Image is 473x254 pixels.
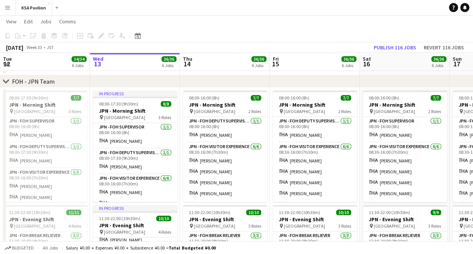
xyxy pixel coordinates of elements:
span: 13 [92,60,103,68]
button: Publish 116 jobs [371,43,419,52]
span: 2 Roles [338,109,351,114]
div: [DATE] [6,44,23,51]
span: 10/10 [156,216,171,221]
span: 08:00-17:30 (9h30m) [9,95,48,101]
app-card-role: JPN - FOH Supervisor1/108:00-16:00 (8h)[PERSON_NAME] [3,117,87,142]
h3: JPN - Evening Shift [3,216,87,223]
div: 08:00-16:00 (8h)7/7JPN - Morning Shift [GEOGRAPHIC_DATA]2 RolesJPN - FOH Supervisor1/108:00-16:00... [363,90,447,202]
span: 15 [272,60,279,68]
h3: JPN - Morning Shift [363,101,447,108]
app-job-card: In progress08:00-17:30 (9h30m)8/8JPN - Morning Shift [GEOGRAPHIC_DATA]3 RolesJPN - FOH Supervisor... [93,90,177,202]
span: 3 Roles [158,115,171,120]
span: 08:00-17:30 (9h30m) [99,101,138,107]
span: All jobs [41,245,59,251]
div: FOH - JPN Team [12,78,55,85]
span: 7/7 [71,95,81,101]
app-job-card: 08:00-16:00 (8h)7/7JPN - Morning Shift [GEOGRAPHIC_DATA]2 RolesJPN - FOH Deputy Supervisor1/108:0... [273,90,357,202]
span: 08:00-16:00 (8h) [279,95,309,101]
a: Comms [56,17,79,26]
span: 17 [452,60,462,68]
app-card-role: JPN - FOH Deputy Supervisor1/108:00-16:00 (8h)[PERSON_NAME] [273,117,357,142]
span: [GEOGRAPHIC_DATA] [374,223,415,229]
span: 8/8 [161,101,171,107]
span: 11:30-22:00 (10h30m) [99,216,140,221]
div: JST [47,44,54,50]
span: 3 Roles [68,109,81,114]
h3: JPN - Evening Shift [183,216,267,223]
div: 6 Jobs [342,63,356,68]
span: Comms [59,18,76,25]
span: View [6,18,17,25]
div: Salary ¥0.00 + Expenses ¥0.00 + Subsistence ¥0.00 = [66,245,216,251]
span: Total Budgeted ¥0.00 [169,245,216,251]
h3: JPN - Evening Shift [363,216,447,223]
span: 9/9 [430,210,441,215]
span: 14 [182,60,192,68]
span: 3 Roles [428,223,441,229]
span: [GEOGRAPHIC_DATA] [104,115,145,120]
span: [GEOGRAPHIC_DATA] [14,223,55,229]
span: 7/7 [430,95,441,101]
h3: JPN - Morning Shift [3,101,87,108]
span: Budgeted [12,245,34,251]
span: Jobs [40,18,52,25]
h3: JPN - Evening Shift [273,216,357,223]
span: [GEOGRAPHIC_DATA] [284,223,325,229]
button: KSA Pavilion [15,0,52,15]
span: 08:00-16:00 (8h) [369,95,399,101]
span: 11:30-22:00 (10h30m) [9,210,50,215]
button: Revert 116 jobs [421,43,467,52]
a: View [3,17,20,26]
span: Fri [273,55,279,62]
span: 10/10 [246,210,261,215]
a: Edit [21,17,36,26]
app-card-role: JPN - FOH Visitor Experience6/608:30-16:00 (7h30m)[PERSON_NAME][PERSON_NAME][PERSON_NAME][PERSON_... [273,142,357,223]
span: 36/36 [431,56,446,62]
div: 6 Jobs [162,63,176,68]
span: [GEOGRAPHIC_DATA] [194,109,235,114]
div: In progress [93,205,177,211]
span: Thu [183,55,192,62]
app-card-role: JPN - FOH Deputy Supervisor1/108:00-16:00 (8h)[PERSON_NAME] [183,117,267,142]
button: Budgeted [4,244,35,252]
span: [GEOGRAPHIC_DATA] [104,229,145,235]
app-card-role: JPN - FOH Supervisor1/108:00-16:00 (8h)[PERSON_NAME] [363,117,447,142]
span: Tue [3,55,12,62]
span: 3 Roles [338,223,351,229]
span: 36/36 [341,56,356,62]
span: 11:30-22:00 (10h30m) [369,210,410,215]
span: 3 Roles [248,223,261,229]
h3: JPN - Morning Shift [273,101,357,108]
app-card-role: JPN - FOH Visitor Experience6/608:30-16:00 (7h30m)[PERSON_NAME][PERSON_NAME][PERSON_NAME][PERSON_... [363,142,447,223]
div: In progress [93,90,177,96]
span: [GEOGRAPHIC_DATA] [374,109,415,114]
span: 7/7 [251,95,261,101]
span: 36/36 [161,56,176,62]
span: 4 Roles [68,223,81,229]
span: Edit [24,18,33,25]
h3: JPN - Morning Shift [183,101,267,108]
span: 10/10 [336,210,351,215]
app-job-card: 08:00-17:30 (9h30m)7/7JPN - Morning Shift [GEOGRAPHIC_DATA]3 RolesJPN - FOH Supervisor1/108:00-16... [3,90,87,202]
span: [GEOGRAPHIC_DATA] [284,109,325,114]
app-card-role: JPN - FOH Deputy Supervisor1/108:00-17:30 (9h30m)[PERSON_NAME] [3,142,87,168]
span: 08:00-16:00 (8h) [189,95,219,101]
app-card-role: JPN - FOH Supervisor1/108:00-16:00 (8h)[PERSON_NAME] [93,123,177,148]
div: 08:00-16:00 (8h)7/7JPN - Morning Shift [GEOGRAPHIC_DATA]2 RolesJPN - FOH Deputy Supervisor1/108:0... [183,90,267,202]
span: 36/36 [251,56,266,62]
span: 11/11 [66,210,81,215]
span: Week 33 [25,44,44,50]
span: [GEOGRAPHIC_DATA] [14,109,55,114]
app-card-role: JPN - FOH Deputy Supervisor1/108:00-17:30 (9h30m)[PERSON_NAME] [93,148,177,174]
app-card-role: JPN - FOH Visitor Experience5/508:30-16:00 (7h30m)[PERSON_NAME][PERSON_NAME] [3,168,87,237]
span: 4 Roles [158,229,171,235]
span: 11:30-22:00 (10h30m) [189,210,230,215]
app-card-role: JPN - FOH Visitor Experience6/608:30-16:00 (7h30m)[PERSON_NAME][PERSON_NAME][PERSON_NAME][PERSON_... [183,142,267,223]
a: Jobs [37,17,55,26]
span: 12 [2,60,12,68]
span: 16 [362,60,371,68]
h3: JPN - Evening Shift [93,222,177,229]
